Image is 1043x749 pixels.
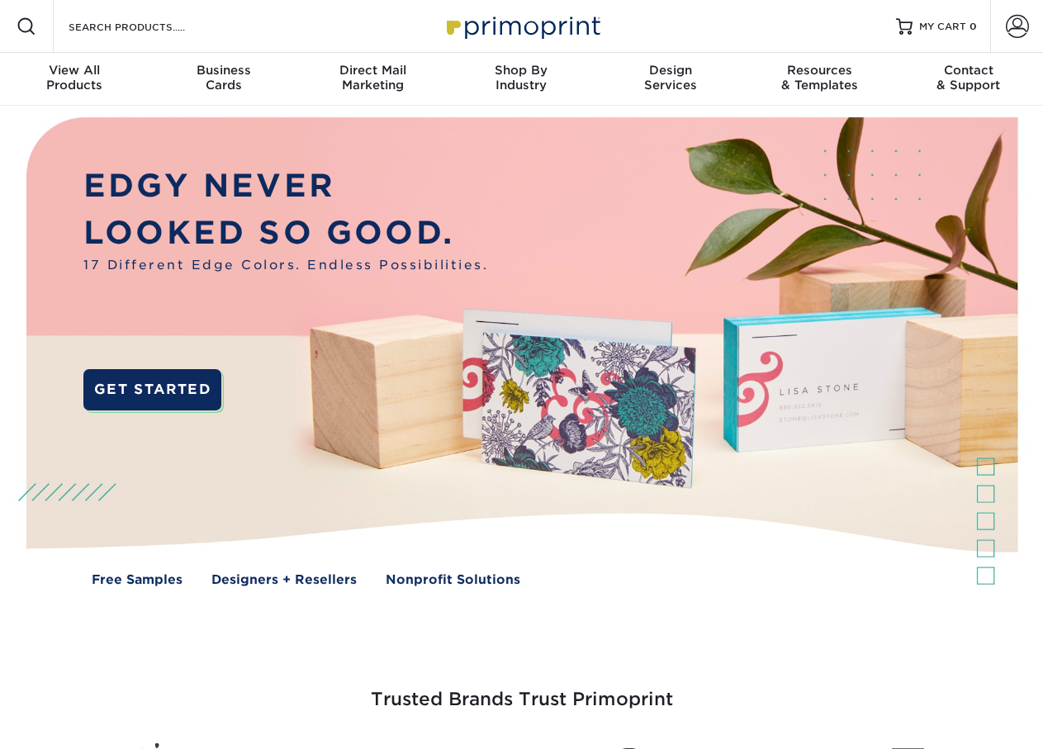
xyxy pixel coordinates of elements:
[447,63,595,92] div: Industry
[596,63,745,92] div: Services
[211,571,357,590] a: Designers + Resellers
[83,256,488,275] span: 17 Different Edge Colors. Endless Possibilities.
[894,63,1043,92] div: & Support
[149,63,297,92] div: Cards
[386,571,520,590] a: Nonprofit Solutions
[745,53,894,106] a: Resources& Templates
[596,63,745,78] span: Design
[894,63,1043,78] span: Contact
[83,369,221,410] a: GET STARTED
[83,163,488,210] p: EDGY NEVER
[447,63,595,78] span: Shop By
[92,571,183,590] a: Free Samples
[298,63,447,92] div: Marketing
[83,210,488,257] p: LOOKED SO GOOD.
[447,53,595,106] a: Shop ByIndustry
[596,53,745,106] a: DesignServices
[970,21,977,32] span: 0
[439,8,604,44] img: Primoprint
[919,20,966,34] span: MY CART
[39,649,1005,730] h3: Trusted Brands Trust Primoprint
[67,17,228,36] input: SEARCH PRODUCTS.....
[894,53,1043,106] a: Contact& Support
[149,63,297,78] span: Business
[149,53,297,106] a: BusinessCards
[745,63,894,78] span: Resources
[745,63,894,92] div: & Templates
[298,53,447,106] a: Direct MailMarketing
[298,63,447,78] span: Direct Mail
